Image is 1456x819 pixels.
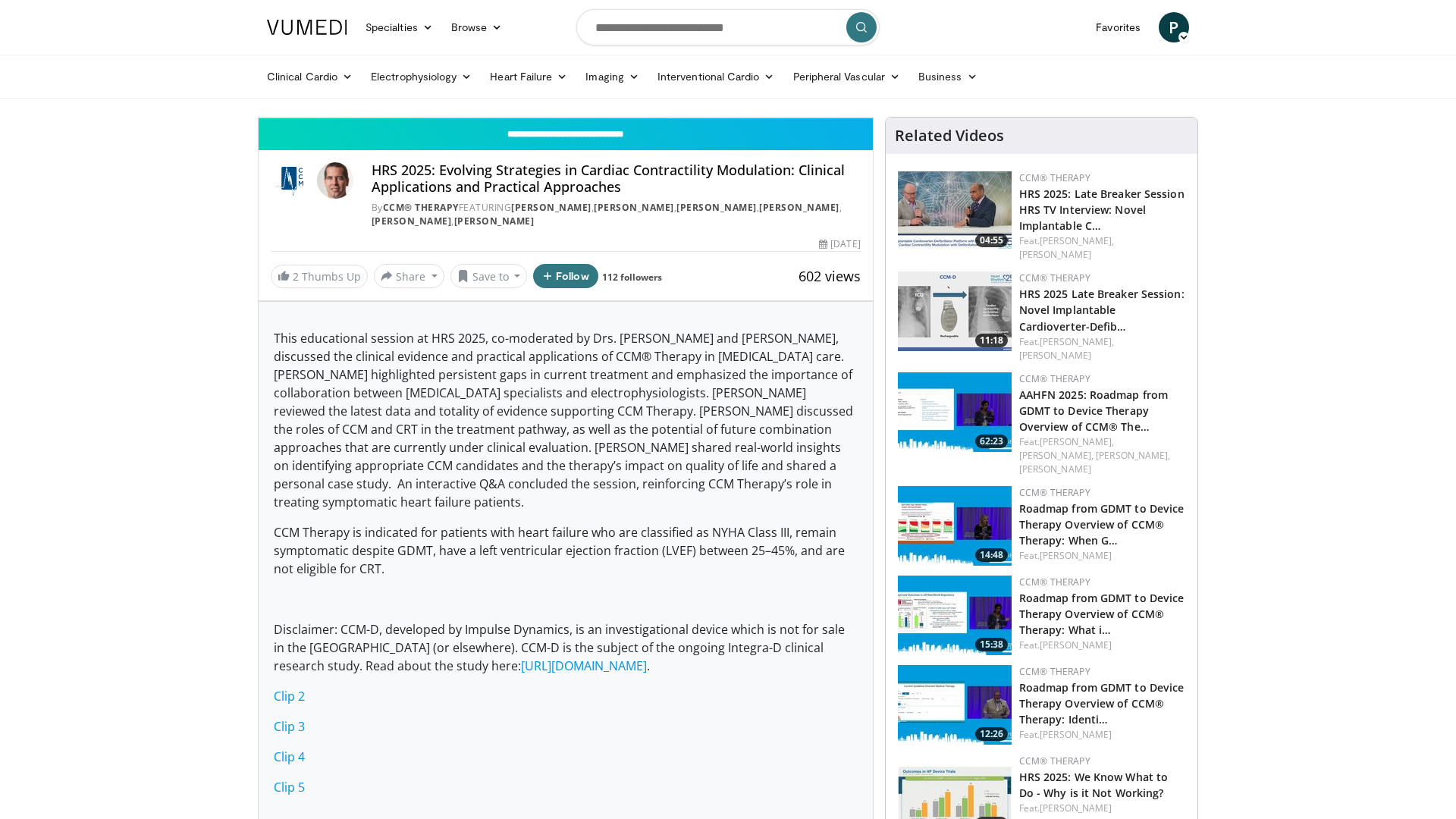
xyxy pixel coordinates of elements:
p: Disclaimer: CCM-D, developed by Impulse Dynamics, is an investigational device which is not for s... [274,620,858,675]
a: [PERSON_NAME], [1040,335,1114,348]
div: Feat. [1019,802,1185,815]
div: Feat. [1019,549,1185,563]
video-js: Video Player [259,118,873,118]
a: Roadmap from GDMT to Device Therapy Overview of CCM® Therapy: When G… [1019,501,1185,548]
img: a6dedf1f-21d5-4f96-938b-53ee6a148365.150x105_q85_crop-smart_upscale.jpg [898,665,1012,745]
a: [PERSON_NAME] [1040,802,1112,814]
a: [PERSON_NAME] [1019,349,1091,362]
a: [PERSON_NAME] [1040,549,1112,562]
h4: HRS 2025: Evolving Strategies in Cardiac Contractility Modulation: Clinical Applications and Prac... [372,162,861,195]
a: CCM® Therapy [1019,755,1090,767]
a: [PERSON_NAME] [1040,639,1112,651]
a: [PERSON_NAME], [1040,234,1114,247]
input: Search topics, interventions [576,9,880,45]
a: Clip 3 [274,718,305,735]
a: [PERSON_NAME] [372,215,452,227]
div: Feat. [1019,234,1185,262]
a: 04:55 [898,171,1012,251]
a: 112 followers [602,271,662,284]
a: 2 Thumbs Up [271,265,368,288]
span: 2 [293,269,299,284]
img: 7fdf4476-2420-4149-8a84-7fb9336a9a57.150x105_q85_crop-smart_upscale.jpg [898,486,1012,566]
a: HRS 2025: Late Breaker Session HRS TV Interview: Novel Implantable C… [1019,187,1185,233]
span: 12:26 [975,727,1008,741]
a: CCM® Therapy [1019,372,1090,385]
a: [PERSON_NAME], [1019,449,1094,462]
a: Clip 2 [274,688,305,704]
a: Clip 4 [274,748,305,765]
img: VuMedi Logo [267,20,347,35]
a: 15:38 [898,576,1012,655]
a: [PERSON_NAME] [1019,248,1091,261]
a: Interventional Cardio [648,61,784,92]
a: Clip 5 [274,779,305,795]
span: 15:38 [975,638,1008,651]
p: This educational session at HRS 2025, co-moderated by Drs. [PERSON_NAME] and [PERSON_NAME], discu... [274,329,858,511]
a: CCM® Therapy [1019,576,1090,588]
a: [PERSON_NAME] [511,201,591,214]
div: Feat. [1019,639,1185,652]
div: By FEATURING , , , , , [372,201,861,228]
button: Share [374,264,444,288]
a: 62:23 [898,372,1012,452]
a: Browse [442,12,512,42]
a: 12:26 [898,665,1012,745]
span: 14:48 [975,548,1008,562]
a: Heart Failure [481,61,576,92]
a: [PERSON_NAME], [1096,449,1170,462]
a: Peripheral Vascular [784,61,909,92]
a: HRS 2025 Late Breaker Session: Novel Implantable Cardioverter-Defib… [1019,287,1185,333]
a: Imaging [576,61,648,92]
img: 772143fa-6960-402b-a3b7-4d37f4d902ad.150x105_q85_crop-smart_upscale.jpg [898,576,1012,655]
a: Clinical Cardio [258,61,362,92]
a: CCM® Therapy [1019,171,1090,184]
div: Feat. [1019,435,1185,476]
a: Roadmap from GDMT to Device Therapy Overview of CCM® Therapy: What i… [1019,591,1185,637]
a: [PERSON_NAME], [1040,435,1114,448]
a: Electrophysiology [362,61,481,92]
span: 11:18 [975,334,1008,347]
a: [PERSON_NAME] [676,201,757,214]
a: CCM® Therapy [1019,271,1090,284]
span: 602 views [799,267,861,285]
a: Roadmap from GDMT to Device Therapy Overview of CCM® Therapy: Identi… [1019,680,1185,726]
a: Specialties [356,12,442,42]
a: AAHFN 2025: Roadmap from GDMT to Device Therapy Overview of CCM® The… [1019,388,1168,434]
a: [URL][DOMAIN_NAME] [521,657,647,674]
a: 11:18 [898,271,1012,351]
div: [DATE] [819,237,860,251]
a: HRS 2025: We Know What to Do - Why is it Not Working? [1019,770,1169,800]
a: P [1159,12,1189,42]
h4: Related Videos [895,127,1004,145]
a: [PERSON_NAME] [594,201,674,214]
a: [PERSON_NAME] [759,201,839,214]
div: Feat. [1019,335,1185,362]
img: 0a05fe35-8cf6-485a-87ca-ac389be53adb.150x105_q85_crop-smart_upscale.jpg [898,171,1012,251]
a: CCM® Therapy [1019,486,1090,499]
img: 54986387-d4e6-4cf1-9c7f-60332894ba8f.150x105_q85_crop-smart_upscale.jpg [898,271,1012,351]
a: Favorites [1087,12,1150,42]
a: CCM® Therapy [1019,665,1090,678]
span: 62:23 [975,435,1008,448]
a: [PERSON_NAME] [454,215,535,227]
a: CCM® Therapy [383,201,459,214]
a: [PERSON_NAME] [1040,728,1112,741]
div: Feat. [1019,728,1185,742]
img: CCM® Therapy [271,162,311,199]
a: Business [909,61,987,92]
button: Follow [533,264,598,288]
a: 14:48 [898,486,1012,566]
a: [PERSON_NAME] [1019,463,1091,475]
img: Avatar [317,162,353,199]
img: 664e65e3-c772-4589-93ff-51b02c9788d8.150x105_q85_crop-smart_upscale.jpg [898,372,1012,452]
button: Save to [450,264,528,288]
p: CCM Therapy is indicated for patients with heart failure who are classified as NYHA Class III, re... [274,523,858,578]
span: 04:55 [975,234,1008,247]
